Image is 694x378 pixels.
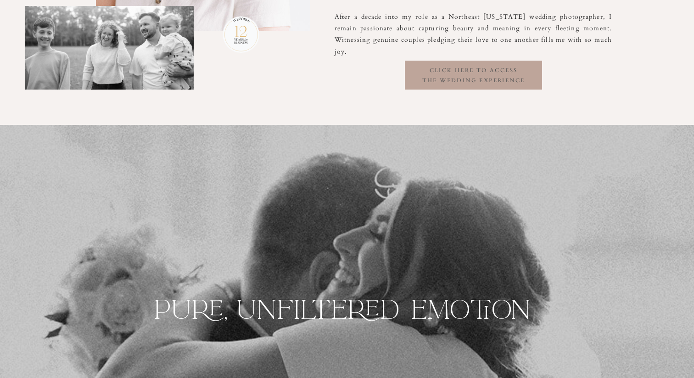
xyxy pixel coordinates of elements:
p: EMOTION [400,296,541,322]
a: click here to accessthe wedding experience [405,66,542,84]
p: UNFILTERED [228,296,408,322]
img: Photographer Kelsey Dawn Photography 12 years in Business award [223,16,259,53]
p: PURE, [153,296,228,322]
a: Photographer Kelsey Dawn Photography 12 years in Business award [223,49,259,54]
h3: click here to access the wedding experience [405,66,542,84]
